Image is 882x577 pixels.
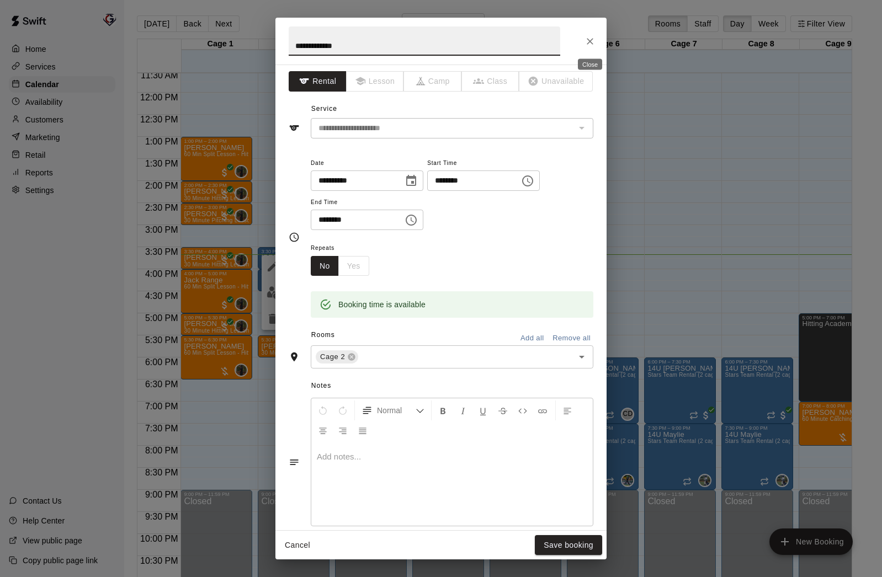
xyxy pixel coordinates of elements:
[535,535,602,555] button: Save booking
[311,256,369,276] div: outlined button group
[474,400,492,420] button: Format Underline
[314,420,332,440] button: Center Align
[454,400,472,420] button: Format Italics
[311,256,339,276] button: No
[427,156,540,171] span: Start Time
[289,71,347,92] button: Rental
[333,400,352,420] button: Redo
[519,71,593,92] span: The type of an existing booking cannot be changed
[314,400,332,420] button: Undo
[311,105,337,113] span: Service
[514,330,550,347] button: Add all
[400,170,422,192] button: Choose date, selected date is Aug 20, 2025
[580,31,600,51] button: Close
[311,156,423,171] span: Date
[578,59,602,70] div: Close
[338,295,426,314] div: Booking time is available
[404,71,462,92] span: The type of an existing booking cannot be changed
[311,377,593,395] span: Notes
[311,118,593,138] div: The service of an existing booking cannot be changed
[517,170,539,192] button: Choose time, selected time is 3:30 PM
[289,122,300,133] svg: Service
[513,400,532,420] button: Insert Code
[311,195,423,210] span: End Time
[574,349,589,365] button: Open
[289,351,300,362] svg: Rooms
[550,330,593,347] button: Remove all
[347,71,405,92] span: The type of an existing booking cannot be changed
[311,331,335,339] span: Rooms
[316,350,358,364] div: Cage 2
[462,71,520,92] span: The type of an existing booking cannot be changed
[377,405,416,416] span: Normal
[493,400,512,420] button: Format Strikethrough
[289,232,300,243] svg: Timing
[289,457,300,468] svg: Notes
[353,420,372,440] button: Justify Align
[533,400,552,420] button: Insert Link
[280,535,315,555] button: Cancel
[311,241,378,256] span: Repeats
[357,400,429,420] button: Formatting Options
[333,420,352,440] button: Right Align
[434,400,453,420] button: Format Bold
[316,351,349,362] span: Cage 2
[400,209,422,231] button: Choose time, selected time is 4:00 PM
[558,400,577,420] button: Left Align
